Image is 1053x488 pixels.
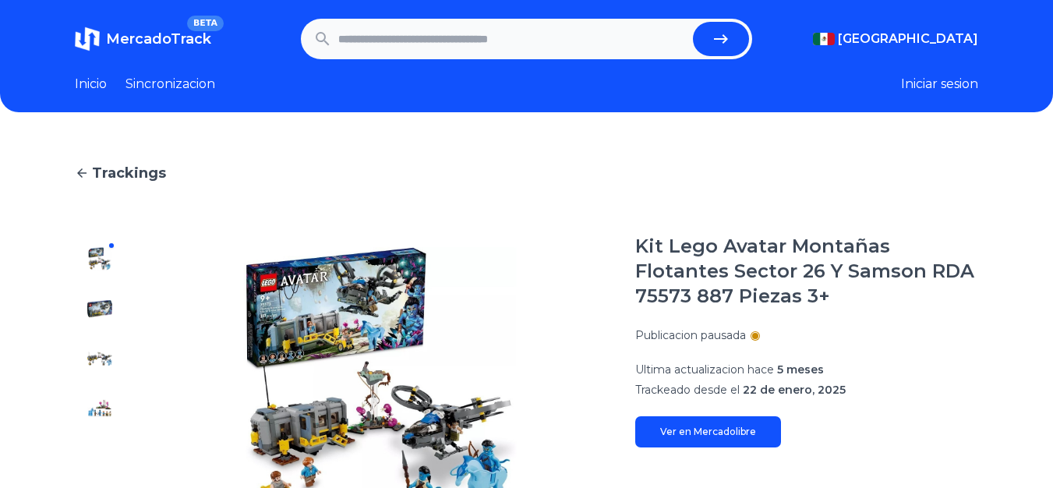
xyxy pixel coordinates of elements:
[743,383,846,397] span: 22 de enero, 2025
[635,234,978,309] h1: Kit Lego Avatar Montañas Flotantes Sector 26 Y Samson RDA 75573 887 Piezas 3+
[635,383,740,397] span: Trackeado desde el
[75,162,978,184] a: Trackings
[838,30,978,48] span: [GEOGRAPHIC_DATA]
[75,75,107,94] a: Inicio
[125,75,215,94] a: Sincronizacion
[87,346,112,371] img: Kit Lego Avatar Montañas Flotantes Sector 26 Y Samson RDA 75573 887 Piezas 3+
[87,296,112,321] img: Kit Lego Avatar Montañas Flotantes Sector 26 Y Samson RDA 75573 887 Piezas 3+
[187,16,224,31] span: BETA
[87,446,112,471] img: Kit Lego Avatar Montañas Flotantes Sector 26 Y Samson RDA 75573 887 Piezas 3+
[777,362,824,377] span: 5 meses
[635,362,774,377] span: Ultima actualizacion hace
[75,27,100,51] img: MercadoTrack
[92,162,166,184] span: Trackings
[75,27,211,51] a: MercadoTrackBETA
[813,33,835,45] img: Mexico
[635,327,746,343] p: Publicacion pausada
[106,30,211,48] span: MercadoTrack
[87,246,112,271] img: Kit Lego Avatar Montañas Flotantes Sector 26 Y Samson RDA 75573 887 Piezas 3+
[635,416,781,447] a: Ver en Mercadolibre
[901,75,978,94] button: Iniciar sesion
[813,30,978,48] button: [GEOGRAPHIC_DATA]
[87,396,112,421] img: Kit Lego Avatar Montañas Flotantes Sector 26 Y Samson RDA 75573 887 Piezas 3+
